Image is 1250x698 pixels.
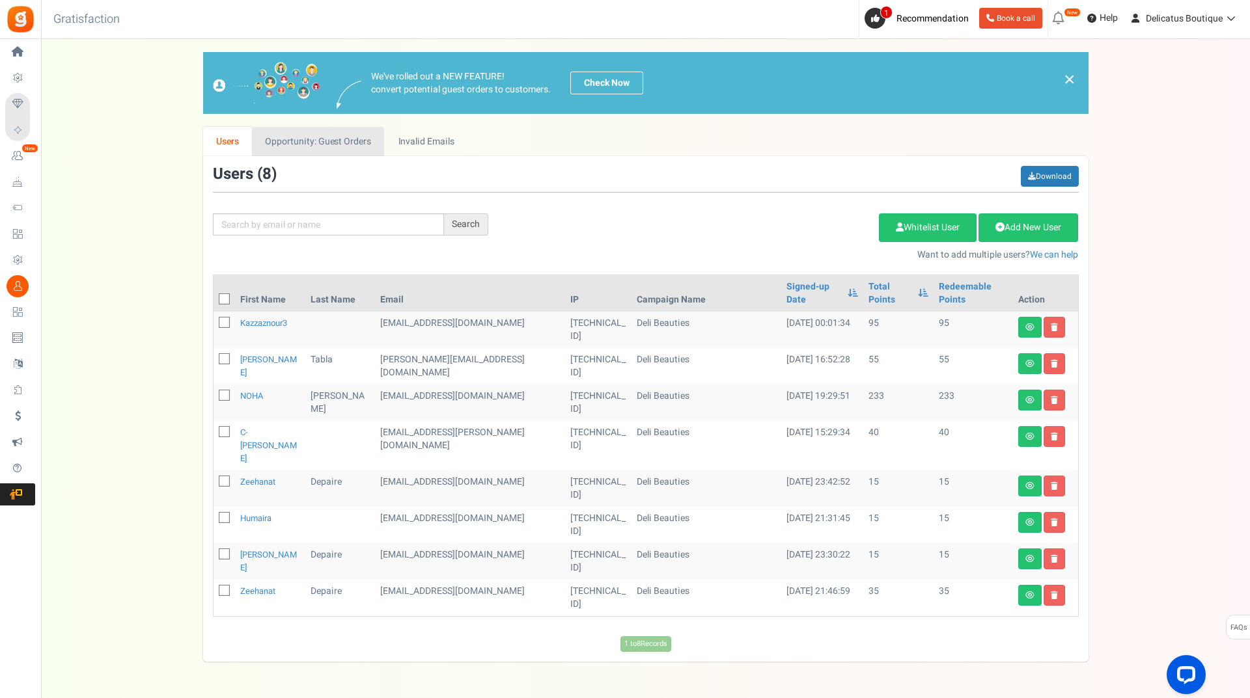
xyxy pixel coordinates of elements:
td: shop_manager [375,507,565,543]
td: [PERSON_NAME] [305,384,375,421]
a: kazzaznour3 [240,317,287,329]
td: 15 [934,543,1013,580]
td: administrator [375,580,565,616]
a: Opportunity: Guest Orders [252,127,384,156]
td: [DATE] 23:30:22 [781,543,863,580]
a: × [1064,72,1076,87]
th: IP [565,275,632,312]
a: Redeemable Points [939,280,1008,306]
th: Action [1013,275,1078,312]
i: Delete user [1051,360,1058,368]
a: Book a call [979,8,1042,29]
td: Deli Beauties [632,507,781,543]
td: [TECHNICAL_ID] [565,312,632,348]
a: Add New User [979,213,1078,242]
td: [DATE] 16:52:28 [781,348,863,384]
i: View details [1025,323,1035,331]
i: View details [1025,555,1035,563]
td: [DATE] 23:42:52 [781,470,863,507]
th: Campaign Name [632,275,781,312]
i: View details [1025,360,1035,368]
td: Deli Beauties [632,543,781,580]
p: We've rolled out a NEW FEATURE! convert potential guest orders to customers. [371,70,551,96]
td: customer [375,384,565,421]
td: customer [375,348,565,384]
input: Search by email or name [213,213,444,235]
td: [DATE] 15:29:34 [781,421,863,470]
td: [TECHNICAL_ID] [565,421,632,470]
a: We can help [1030,248,1078,262]
td: [TECHNICAL_ID] [565,580,632,616]
a: Zeehanat [240,585,275,597]
td: [DATE] 21:31:45 [781,507,863,543]
td: 233 [934,384,1013,421]
td: 35 [863,580,934,616]
p: Want to add multiple users? [508,248,1079,262]
td: 40 [934,421,1013,470]
a: Humaira [240,512,271,524]
div: Search [444,213,488,235]
a: Total Points [868,280,911,306]
td: customer [375,421,565,470]
i: Delete user [1051,433,1058,440]
h3: Users ( ) [213,166,277,183]
span: FAQs [1230,615,1247,640]
a: Users [203,127,253,156]
span: 8 [262,163,271,185]
i: View details [1025,518,1035,526]
th: Last Name [305,275,375,312]
i: Delete user [1051,482,1058,490]
td: administrator [375,543,565,580]
em: New [21,144,38,153]
td: 95 [863,312,934,348]
a: New [5,145,35,167]
i: Delete user [1051,396,1058,404]
em: New [1064,8,1081,17]
a: NOHA [240,390,264,402]
td: [TECHNICAL_ID] [565,384,632,421]
img: images [337,81,361,109]
td: Deli Beauties [632,312,781,348]
a: Check Now [570,72,643,94]
td: 15 [934,470,1013,507]
td: [TECHNICAL_ID] [565,543,632,580]
td: Depaire [305,470,375,507]
td: customer [375,470,565,507]
td: 55 [863,348,934,384]
td: [TECHNICAL_ID] [565,470,632,507]
td: 95 [934,312,1013,348]
span: Recommendation [896,12,969,25]
td: Depaire [305,543,375,580]
a: [PERSON_NAME] [240,353,297,379]
td: 15 [863,507,934,543]
td: Deli Beauties [632,348,781,384]
td: 55 [934,348,1013,384]
td: [DATE] 19:29:51 [781,384,863,421]
span: Help [1096,12,1118,25]
td: Tabla [305,348,375,384]
img: Gratisfaction [6,5,35,34]
img: images [213,62,320,104]
th: Email [375,275,565,312]
a: Help [1082,8,1123,29]
span: Delicatus Boutique [1146,12,1223,25]
a: Download [1021,166,1079,187]
i: View details [1025,591,1035,599]
td: Deli Beauties [632,470,781,507]
td: [DATE] 00:01:34 [781,312,863,348]
a: Whitelist User [879,213,977,242]
td: 15 [863,543,934,580]
a: Zeehanat [240,476,275,488]
a: Signed-up Date [786,280,841,306]
td: Deli Beauties [632,580,781,616]
a: 1 Recommendation [865,8,974,29]
td: 233 [863,384,934,421]
i: Delete user [1051,591,1058,599]
a: [PERSON_NAME] [240,548,297,574]
i: Delete user [1051,555,1058,563]
i: View details [1025,396,1035,404]
i: Delete user [1051,323,1058,331]
td: 15 [934,507,1013,543]
td: [DATE] 21:46:59 [781,580,863,616]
